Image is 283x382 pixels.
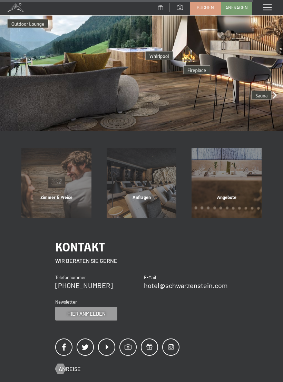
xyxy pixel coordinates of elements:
[55,299,77,305] span: Newsletter
[144,281,228,289] a: hotel@schwarzenstein.com
[55,275,86,280] span: Telefonnummer
[55,240,105,254] span: Kontakt
[14,148,99,218] a: Neuheiten im Schwarzenstein Zimmer & Preise
[133,195,151,200] span: Anfragen
[55,365,81,373] a: Anreise
[221,0,252,15] a: Anfragen
[217,195,236,200] span: Angebote
[225,4,248,11] span: Anfragen
[184,148,269,218] a: Neuheiten im Schwarzenstein Angebote
[59,365,81,373] span: Anreise
[144,275,156,280] span: E-Mail
[40,195,72,200] span: Zimmer & Preise
[67,310,106,317] span: Hier anmelden
[55,257,117,264] span: Wir beraten Sie gerne
[197,4,214,11] span: Buchen
[190,0,221,15] a: Buchen
[55,281,113,289] a: [PHONE_NUMBER]
[99,148,184,218] a: Neuheiten im Schwarzenstein Anfragen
